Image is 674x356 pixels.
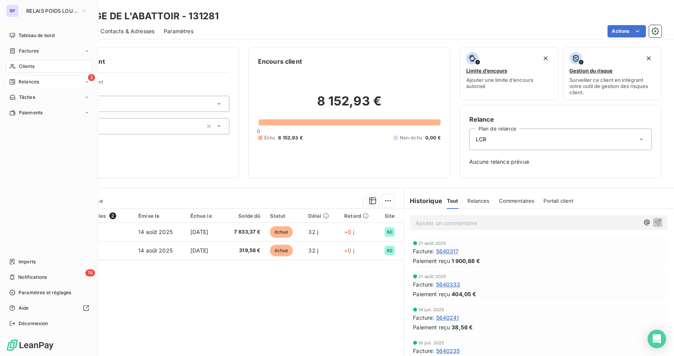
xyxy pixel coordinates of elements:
span: 21 août 2025 [419,274,447,279]
span: 14 août 2025 [138,229,173,235]
span: 3 [88,74,95,81]
span: Non-échu [400,134,422,141]
span: 32 j [309,247,319,254]
h6: Relance [469,115,652,124]
a: Aide [6,302,92,314]
span: Aucune relance prévue [469,158,652,166]
span: 38,56 € [452,323,473,331]
button: Limite d’encoursAjouter une limite d’encours autorisé [460,47,559,100]
span: Commentaires [499,198,535,204]
span: Déconnexion [19,320,48,327]
span: 32 j [309,229,319,235]
div: Retard [344,213,375,219]
span: Limite d’encours [466,68,507,74]
div: Site [385,213,399,219]
span: Paiement reçu [413,290,450,298]
span: Tâches [19,94,35,101]
span: 5640235 [436,347,460,355]
span: 5640333 [436,280,460,288]
span: Relances [19,78,39,85]
span: 1 900,88 € [452,257,480,265]
span: 21 août 2025 [419,241,447,246]
span: 60 [387,230,392,234]
span: 14 août 2025 [138,247,173,254]
h6: Historique [404,196,443,205]
span: 319,56 € [227,247,260,254]
div: Solde dû [227,213,260,219]
h2: 8 152,93 € [258,93,441,117]
span: Paiements [19,109,42,116]
span: 18 juil. 2025 [419,307,445,312]
span: 0 [257,128,260,134]
h3: GARAGE DE L'ABATTOIR - 131281 [68,9,219,23]
span: LCR [476,136,486,143]
span: Clients [19,63,34,70]
span: Paiement reçu [413,323,450,331]
span: Tableau de bord [19,32,54,39]
span: Surveiller ce client en intégrant votre outil de gestion des risques client. [570,77,655,95]
div: Échue le [190,213,218,219]
span: Aide [19,305,29,312]
span: Échu [264,134,275,141]
span: Portail client [544,198,574,204]
span: [DATE] [190,247,209,254]
span: Gestion du risque [570,68,613,74]
span: Paiement reçu [413,257,450,265]
button: Actions [608,25,646,37]
span: 18 juil. 2025 [419,341,445,345]
span: échue [270,245,293,256]
div: RP [6,5,19,17]
button: Gestion du risqueSurveiller ce client en intégrant votre outil de gestion des risques client. [563,47,662,100]
span: RELAIS POIDS LOURDS LIMOUSIN [26,8,78,14]
span: échue [270,226,293,238]
span: Facture : [413,314,435,322]
span: Facture : [413,347,435,355]
span: Ajouter une limite d’encours autorisé [466,77,552,89]
div: Émise le [138,213,181,219]
img: Logo LeanPay [6,339,54,351]
span: Facture : [413,280,435,288]
span: +0 j [344,229,354,235]
span: Paramètres et réglages [19,289,71,296]
span: Imports [19,258,36,265]
span: 76 [85,270,95,276]
span: 60 [387,248,392,253]
span: 404,05 € [452,290,477,298]
span: Propriétés Client [62,79,229,90]
div: Statut [270,213,299,219]
span: Facture : [413,247,435,255]
span: 0,00 € [425,134,441,141]
span: [DATE] [190,229,209,235]
span: +0 j [344,247,354,254]
span: Notifications [18,274,47,281]
h6: Informations client [47,57,229,66]
div: Open Intercom Messenger [648,330,666,348]
span: 7 833,37 € [227,228,260,236]
span: 2 [109,212,116,219]
span: Relances [468,198,490,204]
span: Paramètres [164,27,194,35]
h6: Encours client [258,57,302,66]
span: Tout [447,198,458,204]
span: 5640241 [436,314,459,322]
div: Délai [309,213,335,219]
span: 8 152,93 € [278,134,303,141]
span: Contacts & Adresses [100,27,154,35]
span: 5640317 [436,247,459,255]
span: Factures [19,47,39,54]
